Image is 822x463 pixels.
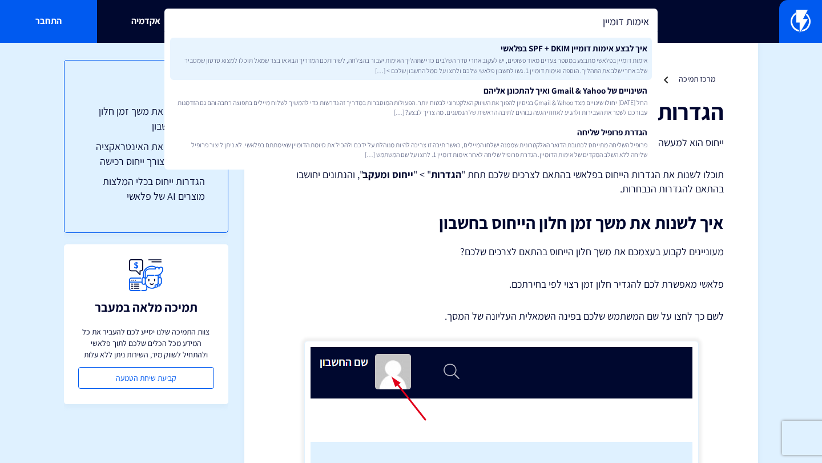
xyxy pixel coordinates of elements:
[431,168,461,181] strong: הגדרות
[175,140,647,159] span: פרופיל השליחה מתייחס לכתובת הדואר האלקטרונית שממנה ישלחו המיילים, כאשר תיבה זו צריכה להיות מנוהלת...
[87,83,205,98] h3: תוכן
[87,174,205,203] a: הגדרות ייחוס בכלי המלצות מוצרים AI של פלאשי
[164,9,658,35] input: חיפוש מהיר...
[279,167,724,196] p: תוכלו לשנות את הגדרות הייחוס בפלאשי בהתאם לצרכים שלכם תחת " " > " ", והנתונים יחושבו בהתאם להגדרו...
[175,55,647,75] span: אימות דומיין בפלאשי מתבצע במספר צעדים מאוד פשוטים, יש לעקוב אחרי סדר השלבים כדי שתהליך האימות יעב...
[170,80,652,122] a: השינויים של Gmail & Yahoo ואיך להתכונן אליהםהחל [DATE] יחולו שינויים מצד Gmail & Yahoo בניסיון לה...
[279,277,724,292] p: פלאשי מאפשרת לכם להגדיר חלון זמן רצוי לפי בחירתכם.
[362,168,413,181] strong: ייחוס ומעקב
[78,326,214,360] p: צוות התמיכה שלנו יסייע לכם להעביר את כל המידע מכל הכלים שלכם לתוך פלאשי ולהתחיל לשווק מיד, השירות...
[95,300,198,314] h3: תמיכה מלאה במעבר
[170,122,652,164] a: הגדרת פרופיל שליחהפרופיל השליחה מתייחס לכתובת הדואר האלקטרונית שממנה ישלחו המיילים, כאשר תיבה זו ...
[279,244,724,260] p: מעוניינים לקבוע בעצמכם את משך חלון הייחוס בהתאם לצרכים שלכם?
[279,214,724,232] h2: איך לשנות את משך זמן חלון הייחוס בחשבון
[87,139,205,168] a: איך לשנות את האינטראקציה הנדרשת לצורך ייחוס רכישה
[175,98,647,117] span: החל [DATE] יחולו שינויים מצד Gmail & Yahoo בניסיון להפוך את השיווק האלקטרוני לבטוח יותר. הפעולות ...
[279,309,724,324] p: לשם כך לחצו על שם המשתמש שלכם בפינה השמאלית העליונה של המסך.
[78,367,214,389] a: קביעת שיחת הטמעה
[170,38,652,80] a: איך לבצע אימות דומיין SPF + DKIM בפלאשיאימות דומיין בפלאשי מתבצע במספר צעדים מאוד פשוטים, יש לעקו...
[87,104,205,133] a: איך לשנות את משך זמן חלון הייחוס בחשבון
[679,74,715,84] a: מרכז תמיכה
